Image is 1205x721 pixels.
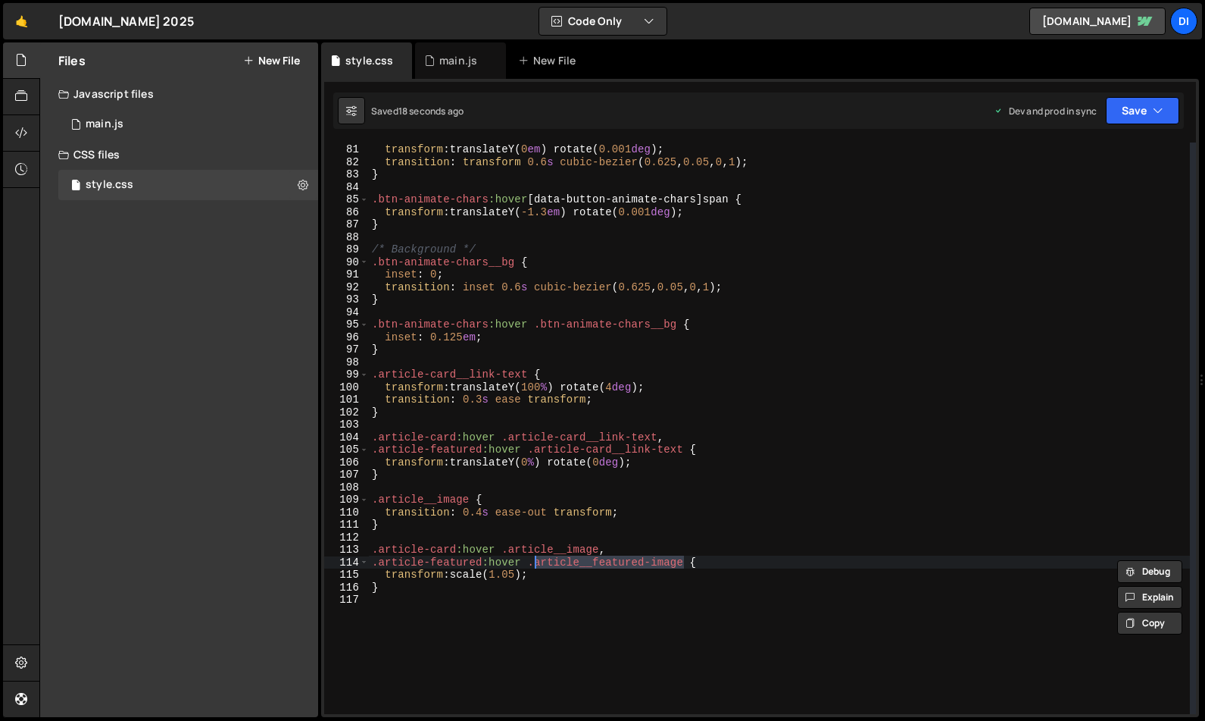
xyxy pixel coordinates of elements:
[324,481,369,494] div: 108
[994,105,1097,118] div: Dev and prod in sync
[324,381,369,394] div: 100
[324,531,369,544] div: 112
[324,231,369,244] div: 88
[324,406,369,419] div: 102
[324,256,369,269] div: 90
[324,444,369,456] div: 105
[324,281,369,294] div: 92
[324,356,369,369] div: 98
[398,105,464,118] div: 18 seconds ago
[40,139,318,170] div: CSS files
[324,418,369,431] div: 103
[345,53,393,68] div: style.css
[324,206,369,219] div: 86
[324,519,369,531] div: 111
[1117,586,1182,609] button: Explain
[324,268,369,281] div: 91
[58,109,318,139] div: 16756/45765.js
[324,306,369,319] div: 94
[324,331,369,344] div: 96
[324,582,369,594] div: 116
[518,53,582,68] div: New File
[3,3,40,39] a: 🤙
[324,456,369,469] div: 106
[324,506,369,519] div: 110
[324,156,369,169] div: 82
[324,569,369,582] div: 115
[86,118,123,131] div: main.js
[324,243,369,256] div: 89
[324,143,369,156] div: 81
[539,8,666,35] button: Code Only
[324,544,369,556] div: 113
[324,469,369,481] div: 107
[324,556,369,569] div: 114
[40,79,318,109] div: Javascript files
[58,170,318,200] div: 16756/45766.css
[324,168,369,181] div: 83
[1106,97,1179,124] button: Save
[324,393,369,406] div: 101
[86,178,133,192] div: style.css
[1117,560,1182,583] button: Debug
[324,293,369,306] div: 93
[371,105,464,118] div: Saved
[324,318,369,331] div: 95
[324,368,369,381] div: 99
[243,55,300,67] button: New File
[58,12,194,30] div: [DOMAIN_NAME] 2025
[1029,8,1166,35] a: [DOMAIN_NAME]
[324,193,369,206] div: 85
[324,181,369,194] div: 84
[58,52,86,69] h2: Files
[324,594,369,607] div: 117
[1170,8,1197,35] a: Di
[324,494,369,506] div: 109
[1117,612,1182,635] button: Copy
[324,218,369,231] div: 87
[324,431,369,444] div: 104
[324,343,369,356] div: 97
[439,53,477,68] div: main.js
